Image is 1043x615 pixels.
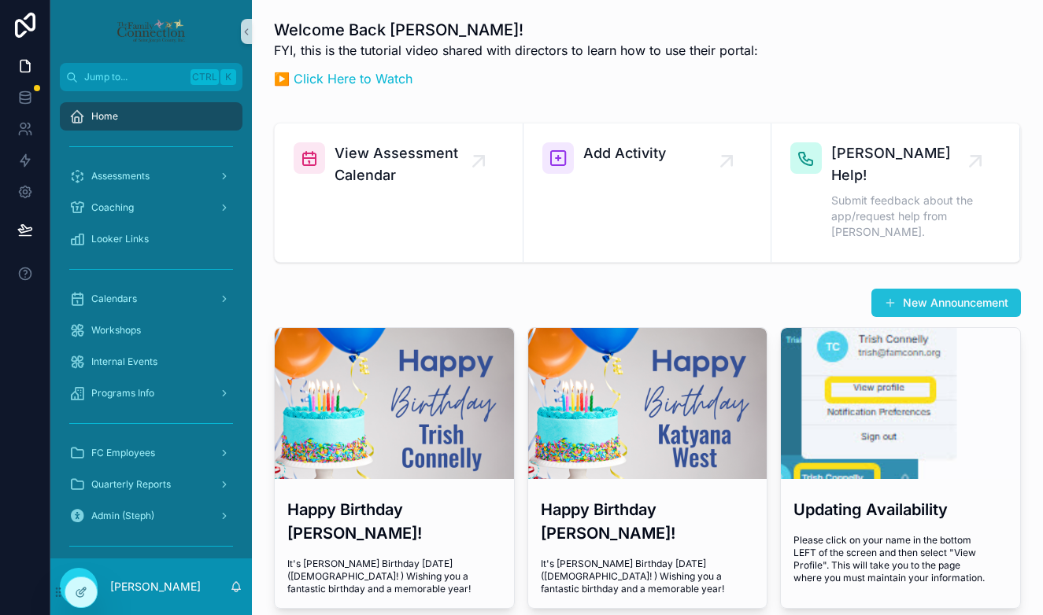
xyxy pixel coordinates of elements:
span: Calendars [91,293,137,305]
a: Happy Birthday [PERSON_NAME]!It's [PERSON_NAME] Birthday [DATE] ([DEMOGRAPHIC_DATA]! ) Wishing yo... [274,327,515,609]
a: ▶️ Click Here to Watch [274,71,412,87]
a: Happy Birthday [PERSON_NAME]!It's [PERSON_NAME] Birthday [DATE] ([DEMOGRAPHIC_DATA]! ) Wishing yo... [527,327,768,609]
p: FYI, this is the tutorial video shared with directors to learn how to use their portal: [274,41,758,60]
span: Looker Links [91,233,149,245]
h1: Welcome Back [PERSON_NAME]! [274,19,758,41]
a: Home [60,102,242,131]
span: K [222,71,235,83]
a: Calendars [60,285,242,313]
a: View Assessment Calendar [275,123,523,262]
p: [PERSON_NAME] [110,579,201,595]
a: Add Activity [523,123,772,262]
div: unnamed.png [528,328,767,479]
span: Add Activity [583,142,666,164]
a: Programs Info [60,379,242,407]
span: Coaching [91,201,134,214]
a: Workshops [60,316,242,344]
span: View Assessment Calendar [335,142,479,186]
img: App logo [116,19,186,44]
a: Quarterly Reports [60,470,242,499]
button: New Announcement [871,289,1021,317]
h3: Happy Birthday [PERSON_NAME]! [287,498,501,545]
span: Admin (Steph) [91,510,154,522]
a: Coaching [60,193,242,222]
a: Admin (Steph) [60,502,242,530]
a: FC Employees [60,439,242,467]
span: Ctrl [190,69,219,85]
a: Updating AvailabilityPlease click on your name in the bottom LEFT of the screen and then select "... [780,327,1021,609]
span: Submit feedback about the app/request help from [PERSON_NAME]. [831,193,975,240]
span: Jump to... [84,71,184,83]
span: FC Employees [91,447,155,459]
span: Internal Events [91,355,157,368]
span: Quarterly Reports [91,478,171,491]
div: unnamed.png [275,328,514,479]
div: profile.jpg [781,328,1020,479]
a: Internal Events [60,348,242,376]
span: Please click on your name in the bottom LEFT of the screen and then select "View Profile". This w... [793,534,1008,584]
div: scrollable content [50,91,252,558]
span: Assessments [91,170,150,182]
a: Looker Links [60,225,242,253]
span: It's [PERSON_NAME] Birthday [DATE] ([DEMOGRAPHIC_DATA]! ) Wishing you a fantastic birthday and a ... [541,558,755,595]
span: [PERSON_NAME] Help! [831,142,975,186]
span: Programs Info [91,387,154,400]
h3: Happy Birthday [PERSON_NAME]! [541,498,755,545]
span: It's [PERSON_NAME] Birthday [DATE] ([DEMOGRAPHIC_DATA]! ) Wishing you a fantastic birthday and a ... [287,558,501,595]
button: Jump to...CtrlK [60,63,242,91]
a: [PERSON_NAME] Help!Submit feedback about the app/request help from [PERSON_NAME]. [771,123,1020,262]
span: Workshops [91,324,141,337]
a: Assessments [60,162,242,190]
span: Home [91,110,118,123]
h3: Updating Availability [793,498,1008,521]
